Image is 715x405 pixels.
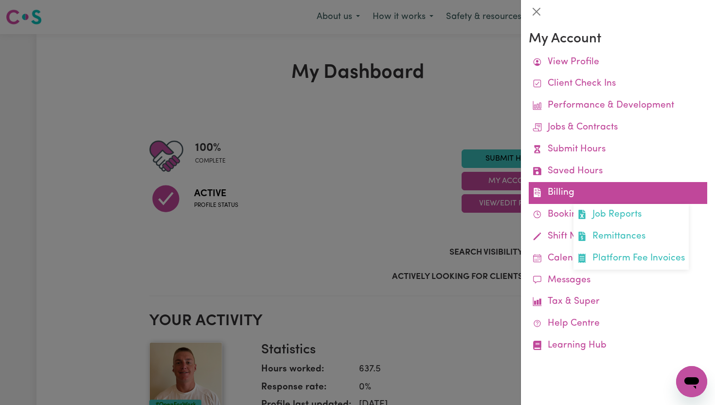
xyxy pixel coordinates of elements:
iframe: Button to launch messaging window [676,366,707,397]
a: BillingJob ReportsRemittancesPlatform Fee Invoices [529,182,707,204]
a: Submit Hours [529,139,707,161]
a: Messages [529,270,707,292]
a: Bookings [529,204,707,226]
a: Help Centre [529,313,707,335]
a: Learning Hub [529,335,707,357]
a: Saved Hours [529,161,707,183]
a: Calendar [529,248,707,270]
a: Jobs & Contracts [529,117,707,139]
a: Tax & Super [529,291,707,313]
a: View Profile [529,52,707,74]
a: Platform Fee Invoices [573,248,689,270]
a: Performance & Development [529,95,707,117]
a: Client Check Ins [529,73,707,95]
button: Close [529,4,544,19]
a: Remittances [573,226,689,248]
a: Shift Notes [529,226,707,248]
a: Job Reports [573,204,689,226]
h3: My Account [529,31,707,48]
